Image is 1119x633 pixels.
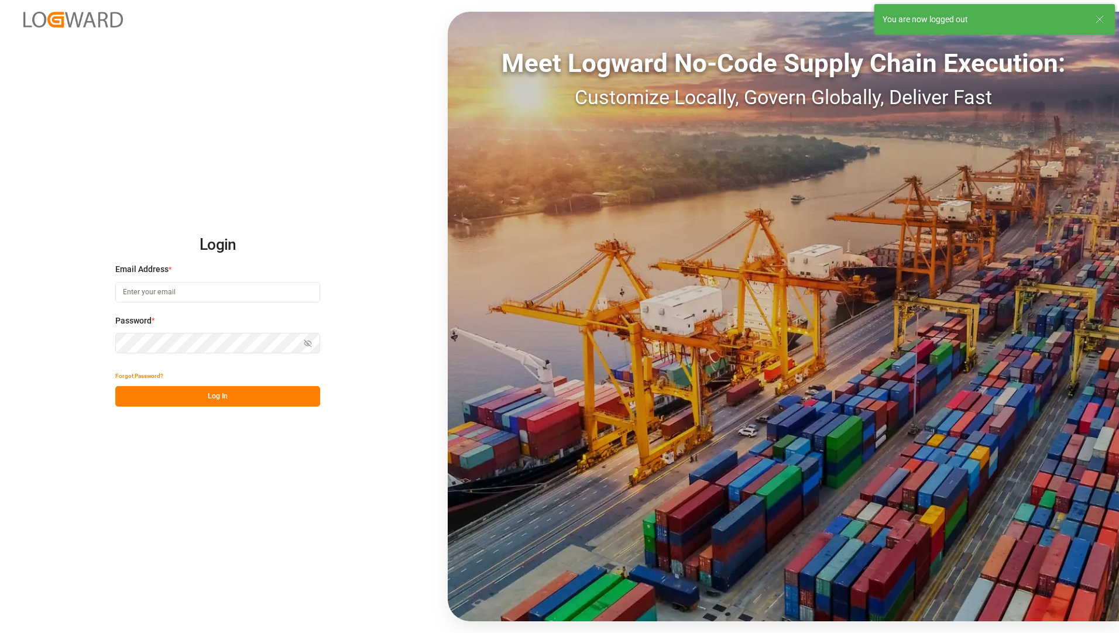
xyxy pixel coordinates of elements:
[115,366,163,386] button: Forgot Password?
[115,263,169,276] span: Email Address
[115,386,320,407] button: Log In
[115,226,320,264] h2: Login
[23,12,123,27] img: Logward_new_orange.png
[883,13,1084,26] div: You are now logged out
[115,282,320,302] input: Enter your email
[115,315,152,327] span: Password
[448,82,1119,112] div: Customize Locally, Govern Globally, Deliver Fast
[448,44,1119,82] div: Meet Logward No-Code Supply Chain Execution:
